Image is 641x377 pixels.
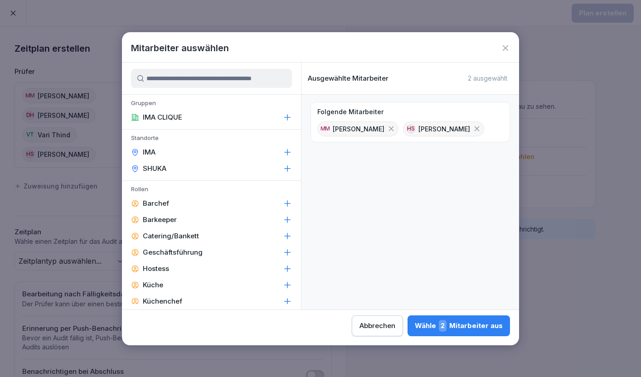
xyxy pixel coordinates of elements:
[122,99,301,109] p: Gruppen
[320,124,330,134] div: MM
[143,113,182,122] p: IMA CLIQUE
[406,124,416,134] div: HS
[143,164,166,173] p: SHUKA
[143,264,169,273] p: Hostess
[143,199,169,208] p: Barchef
[131,41,229,55] h1: Mitarbeiter auswählen
[352,315,403,336] button: Abbrechen
[308,74,388,82] p: Ausgewählte Mitarbeiter
[439,320,447,332] span: 2
[122,134,301,144] p: Standorte
[143,280,163,290] p: Küche
[359,321,395,331] div: Abbrechen
[415,320,503,332] div: Wähle Mitarbeiter aus
[317,108,384,116] p: Folgende Mitarbeiter
[143,297,182,306] p: Küchenchef
[468,74,507,82] p: 2 ausgewählt
[143,215,177,224] p: Barkeeper
[143,148,155,157] p: IMA
[333,124,384,134] p: [PERSON_NAME]
[143,248,203,257] p: Geschäftsführung
[143,232,199,241] p: Catering/Bankett
[122,185,301,195] p: Rollen
[408,315,510,336] button: Wähle2Mitarbeiter aus
[418,124,470,134] p: [PERSON_NAME]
